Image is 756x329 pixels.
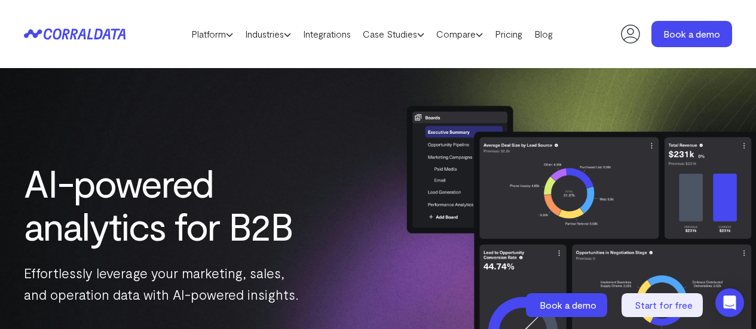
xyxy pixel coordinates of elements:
[430,25,489,43] a: Compare
[528,25,559,43] a: Blog
[24,161,354,247] h1: AI-powered analytics for B2B
[357,25,430,43] a: Case Studies
[651,21,732,47] a: Book a demo
[297,25,357,43] a: Integrations
[24,262,354,305] p: Effortlessly leverage your marketing, sales, and operation data with AI-powered insights.
[185,25,239,43] a: Platform
[540,299,596,310] span: Book a demo
[526,293,610,317] a: Book a demo
[489,25,528,43] a: Pricing
[715,288,744,317] div: Open Intercom Messenger
[239,25,297,43] a: Industries
[635,299,693,310] span: Start for free
[622,293,705,317] a: Start for free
